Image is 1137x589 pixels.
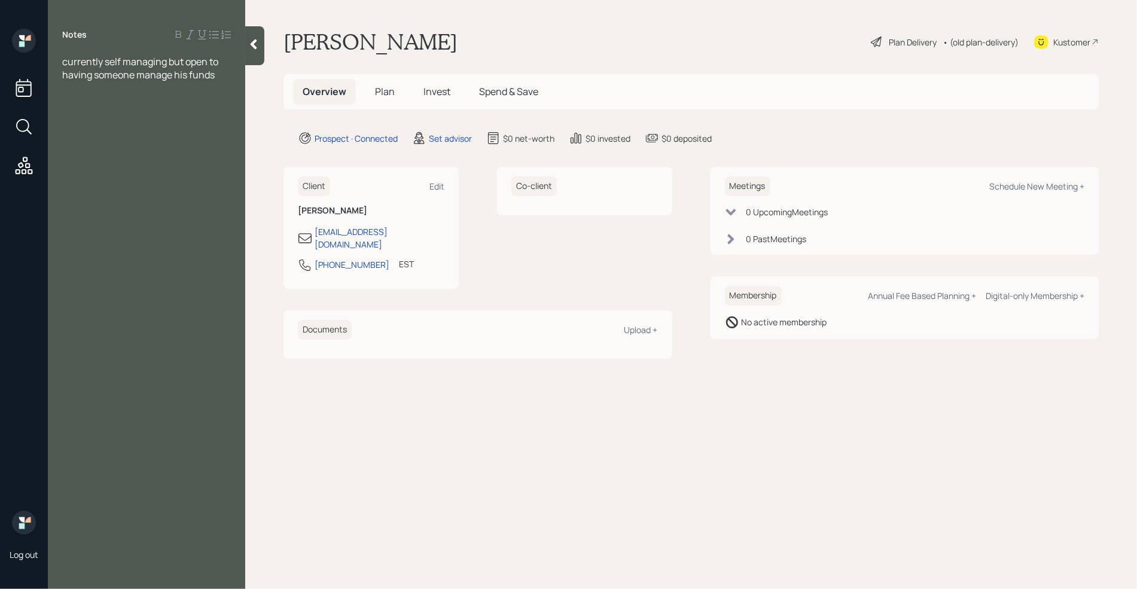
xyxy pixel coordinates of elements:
[399,258,414,270] div: EST
[375,85,395,98] span: Plan
[1053,36,1090,48] div: Kustomer
[503,132,554,145] div: $0 net-worth
[62,29,87,41] label: Notes
[284,29,458,55] h1: [PERSON_NAME]
[725,286,782,306] h6: Membership
[12,511,36,535] img: retirable_logo.png
[429,132,472,145] div: Set advisor
[746,206,828,218] div: 0 Upcoming Meeting s
[62,55,220,81] span: currently self managing but open to having someone manage his funds
[986,290,1084,301] div: Digital-only Membership +
[298,176,330,196] h6: Client
[624,324,658,335] div: Upload +
[315,132,398,145] div: Prospect · Connected
[943,36,1019,48] div: • (old plan-delivery)
[315,225,444,251] div: [EMAIL_ADDRESS][DOMAIN_NAME]
[725,176,770,196] h6: Meetings
[511,176,557,196] h6: Co-client
[479,85,538,98] span: Spend & Save
[868,290,976,301] div: Annual Fee Based Planning +
[586,132,630,145] div: $0 invested
[298,320,352,340] h6: Documents
[989,181,1084,192] div: Schedule New Meeting +
[746,233,807,245] div: 0 Past Meeting s
[889,36,937,48] div: Plan Delivery
[662,132,712,145] div: $0 deposited
[742,316,827,328] div: No active membership
[423,85,450,98] span: Invest
[10,549,38,560] div: Log out
[303,85,346,98] span: Overview
[429,181,444,192] div: Edit
[298,206,444,216] h6: [PERSON_NAME]
[315,258,389,271] div: [PHONE_NUMBER]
